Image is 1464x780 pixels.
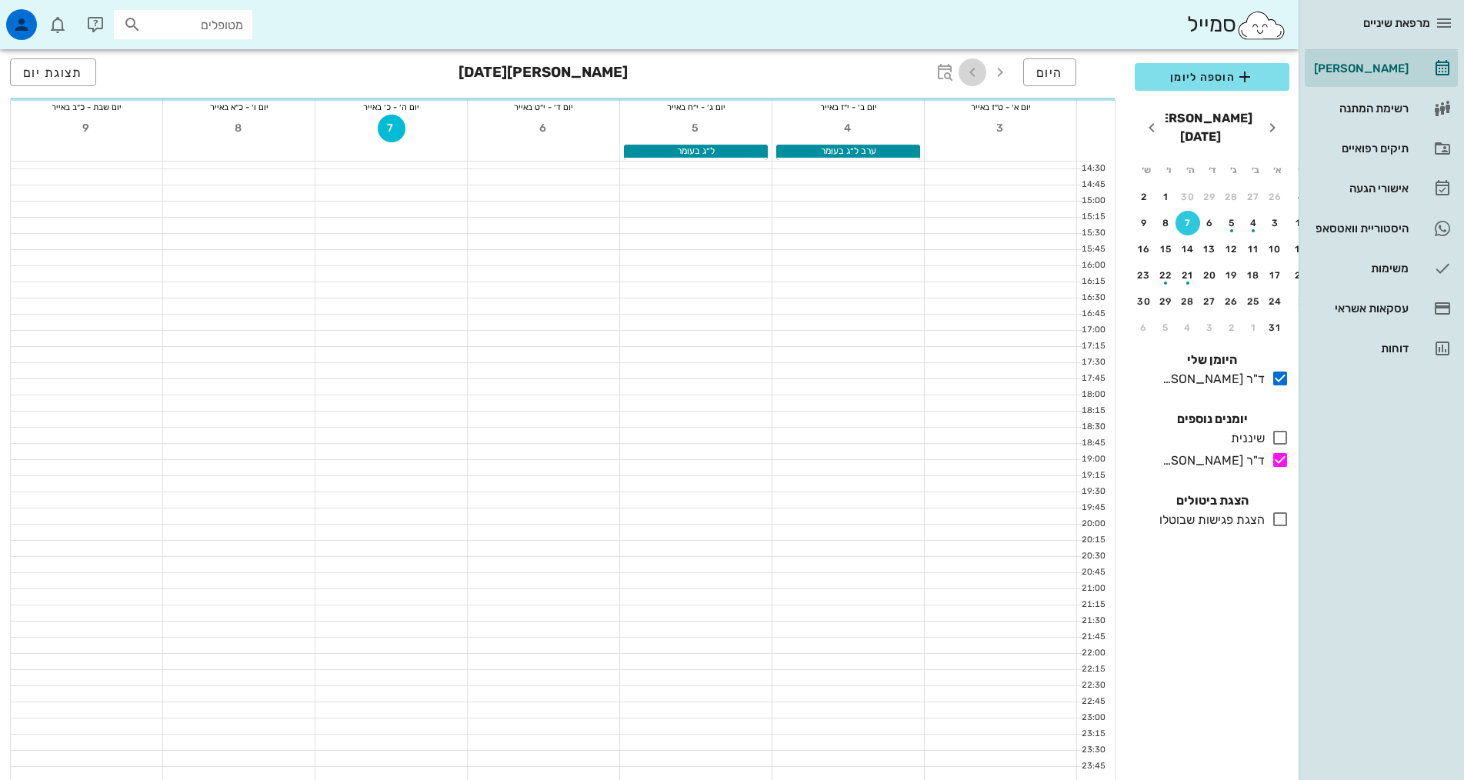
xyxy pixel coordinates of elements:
div: 10 [1263,244,1288,255]
div: 25 [1242,296,1266,307]
div: 25 [1289,270,1314,281]
div: 17:15 [1077,340,1109,353]
div: 18 [1242,270,1266,281]
div: 20 [1198,270,1222,281]
button: 5 [1154,315,1179,340]
div: עסקאות אשראי [1311,302,1409,315]
div: 23:15 [1077,728,1109,741]
th: ד׳ [1202,157,1222,183]
div: 11 [1242,244,1266,255]
span: 3 [987,122,1015,135]
button: 5 [682,115,710,142]
button: 31 [1263,315,1288,340]
div: תיקים רפואיים [1311,142,1409,155]
div: 23:45 [1077,760,1109,773]
button: 30 [1132,289,1156,314]
button: 12 [1219,237,1244,262]
div: 16:15 [1077,275,1109,288]
button: 3 [1198,315,1222,340]
div: 30 [1176,192,1200,202]
div: יום ב׳ - י״ז באייר [772,99,924,115]
div: יום ג׳ - י״ח באייר [620,99,772,115]
div: 23:30 [1077,744,1109,757]
a: רשימת המתנה [1305,90,1458,127]
div: 28 [1219,192,1244,202]
button: 25 [1242,289,1266,314]
div: 22 [1154,270,1179,281]
button: הוספה ליומן [1135,63,1289,91]
button: 9 [1132,211,1156,235]
div: 4 [1289,192,1314,202]
button: 6 [1132,315,1156,340]
button: 6 [1198,211,1222,235]
div: 9 [1132,218,1156,228]
div: ד"ר [PERSON_NAME] [1156,370,1265,388]
div: 14:45 [1077,178,1109,192]
button: 18 [1242,263,1266,288]
div: 6 [1132,322,1156,333]
button: 28 [1219,185,1244,209]
div: 19 [1219,270,1244,281]
div: 1 [1154,192,1179,202]
div: 16:00 [1077,259,1109,272]
button: היום [1023,58,1076,86]
div: 16 [1132,244,1156,255]
div: 20:00 [1077,518,1109,531]
div: 15:00 [1077,195,1109,208]
div: 12 [1219,244,1244,255]
div: ד"ר [PERSON_NAME] [1156,452,1265,470]
div: 3 [1263,218,1288,228]
div: 28 [1176,296,1200,307]
div: 20:45 [1077,566,1109,579]
div: אישורי הגעה [1311,182,1409,195]
div: 21:00 [1077,582,1109,595]
button: 23 [1132,263,1156,288]
div: 21:30 [1077,615,1109,628]
span: 4 [835,122,862,135]
button: 25 [1289,263,1314,288]
div: 18:30 [1077,421,1109,434]
div: 21:15 [1077,598,1109,612]
div: 23 [1132,270,1156,281]
th: ו׳ [1158,157,1178,183]
div: 2 [1289,296,1314,307]
button: 1 [1154,185,1179,209]
div: 5 [1154,322,1179,333]
div: רשימת המתנה [1311,102,1409,115]
div: 22:00 [1077,647,1109,660]
div: 19:00 [1077,453,1109,466]
th: ה׳ [1180,157,1200,183]
div: דוחות [1311,342,1409,355]
button: 10 [1263,237,1288,262]
span: תג [45,12,55,22]
h4: הצגת ביטולים [1135,492,1289,510]
div: 18:45 [1077,437,1109,450]
button: חודש הבא [1138,114,1166,142]
button: 4 [1289,185,1314,209]
button: חודש שעבר [1259,114,1286,142]
div: 22:30 [1077,679,1109,692]
button: 29 [1198,185,1222,209]
span: הוספה ליומן [1147,68,1277,86]
div: 11 [1289,218,1314,228]
th: ג׳ [1224,157,1244,183]
div: היסטוריית וואטסאפ [1311,222,1409,235]
span: 6 [530,122,558,135]
button: תצוגת יום [10,58,96,86]
button: 7 [378,115,405,142]
button: 22 [1154,263,1179,288]
button: 11 [1289,211,1314,235]
th: א׳ [1268,157,1288,183]
div: 17 [1263,270,1288,281]
button: 27 [1198,289,1222,314]
div: 18:15 [1077,405,1109,418]
a: אישורי הגעה [1305,170,1458,207]
button: 15 [1154,237,1179,262]
a: משימות [1305,250,1458,287]
div: 7 [1176,218,1200,228]
button: 18 [1289,237,1314,262]
span: 9 [73,122,101,135]
button: 26 [1219,289,1244,314]
a: תגהיסטוריית וואטסאפ [1305,210,1458,247]
button: 1 [1242,315,1266,340]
